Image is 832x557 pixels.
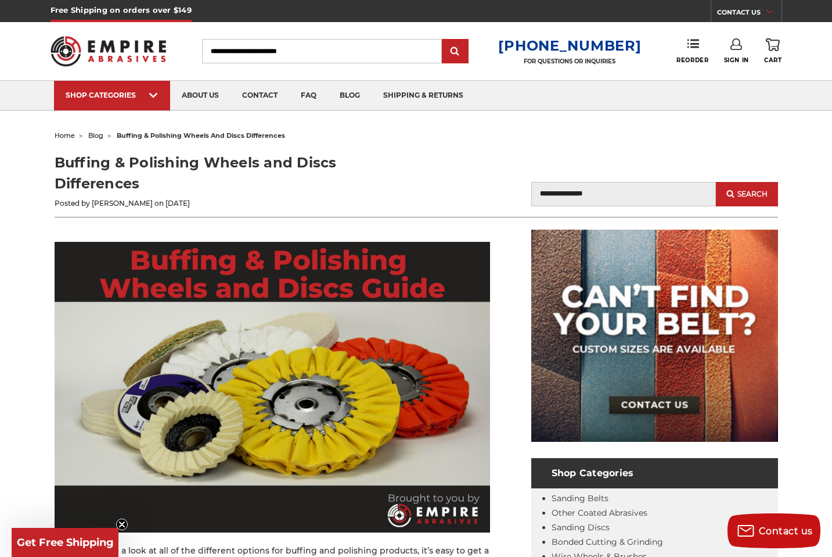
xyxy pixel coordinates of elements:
[289,81,328,110] a: faq
[727,513,820,548] button: Contact us
[717,6,781,22] a: CONTACT US
[66,91,159,99] div: SHOP CATEGORIES
[531,458,778,488] h4: Shop Categories
[552,522,610,533] a: Sanding Discs
[498,58,641,65] p: FOR QUESTIONS OR INQUIRIES
[552,508,647,518] a: Other Coated Abrasives
[764,38,781,64] a: Cart
[737,190,768,198] span: Search
[552,493,608,504] a: Sanding Belts
[230,81,289,110] a: contact
[55,131,75,140] a: home
[170,81,230,110] a: about us
[55,242,490,533] img: Buffing & Polishing Wheels and Discs Differences
[531,230,778,442] img: promo banner for custom belts.
[676,56,708,64] span: Reorder
[498,37,641,54] a: [PHONE_NUMBER]
[51,28,167,74] img: Empire Abrasives
[676,38,708,63] a: Reorder
[88,131,103,140] a: blog
[55,198,416,209] p: Posted by [PERSON_NAME] on [DATE]
[444,40,467,63] input: Submit
[117,131,285,140] span: buffing & polishing wheels and discs differences
[724,56,749,64] span: Sign In
[552,537,663,547] a: Bonded Cutting & Grinding
[55,152,416,194] h1: Buffing & Polishing Wheels and Discs Differences
[764,56,781,64] span: Cart
[716,182,777,206] button: Search
[372,81,475,110] a: shipping & returns
[12,528,118,557] div: Get Free ShippingClose teaser
[759,526,813,537] span: Contact us
[328,81,372,110] a: blog
[17,536,114,549] span: Get Free Shipping
[116,519,128,530] button: Close teaser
